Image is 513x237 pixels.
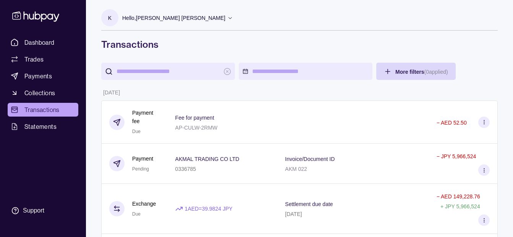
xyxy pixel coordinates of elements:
[117,63,220,80] input: search
[8,69,78,83] a: Payments
[8,86,78,100] a: Collections
[122,14,225,22] p: Hello, [PERSON_NAME] [PERSON_NAME]
[424,69,448,75] p: ( 0 applied)
[24,122,57,131] span: Statements
[103,89,120,96] p: [DATE]
[8,52,78,66] a: Trades
[8,120,78,133] a: Statements
[132,166,149,172] span: Pending
[185,205,233,213] p: 1 AED = 39.9824 JPY
[23,206,44,215] div: Support
[101,38,498,50] h1: Transactions
[132,211,141,217] span: Due
[8,103,78,117] a: Transactions
[285,166,307,172] p: AKM 022
[376,63,456,80] button: More filters(0applied)
[175,125,218,131] p: AP-CULW-2RMW
[437,193,480,200] p: − AED 149,228.76
[175,166,196,172] p: 0336785
[285,211,302,217] p: [DATE]
[24,71,52,81] span: Payments
[175,115,214,121] p: Fee for payment
[132,154,153,163] p: Payment
[24,88,55,97] span: Collections
[24,55,44,64] span: Trades
[437,120,467,126] p: − AED 52.50
[440,203,480,209] p: + JPY 5,966,524
[175,156,240,162] p: AKMAL TRADING CO LTD
[132,109,160,125] p: Payment fee
[437,153,476,159] p: − JPY 5,966,524
[8,36,78,49] a: Dashboard
[285,156,335,162] p: Invoice/Document ID
[132,129,141,134] span: Due
[8,203,78,219] a: Support
[132,200,156,208] p: Exchange
[24,105,60,114] span: Transactions
[395,69,448,75] span: More filters
[108,14,112,22] p: K
[24,38,55,47] span: Dashboard
[285,201,333,207] p: Settlement due date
